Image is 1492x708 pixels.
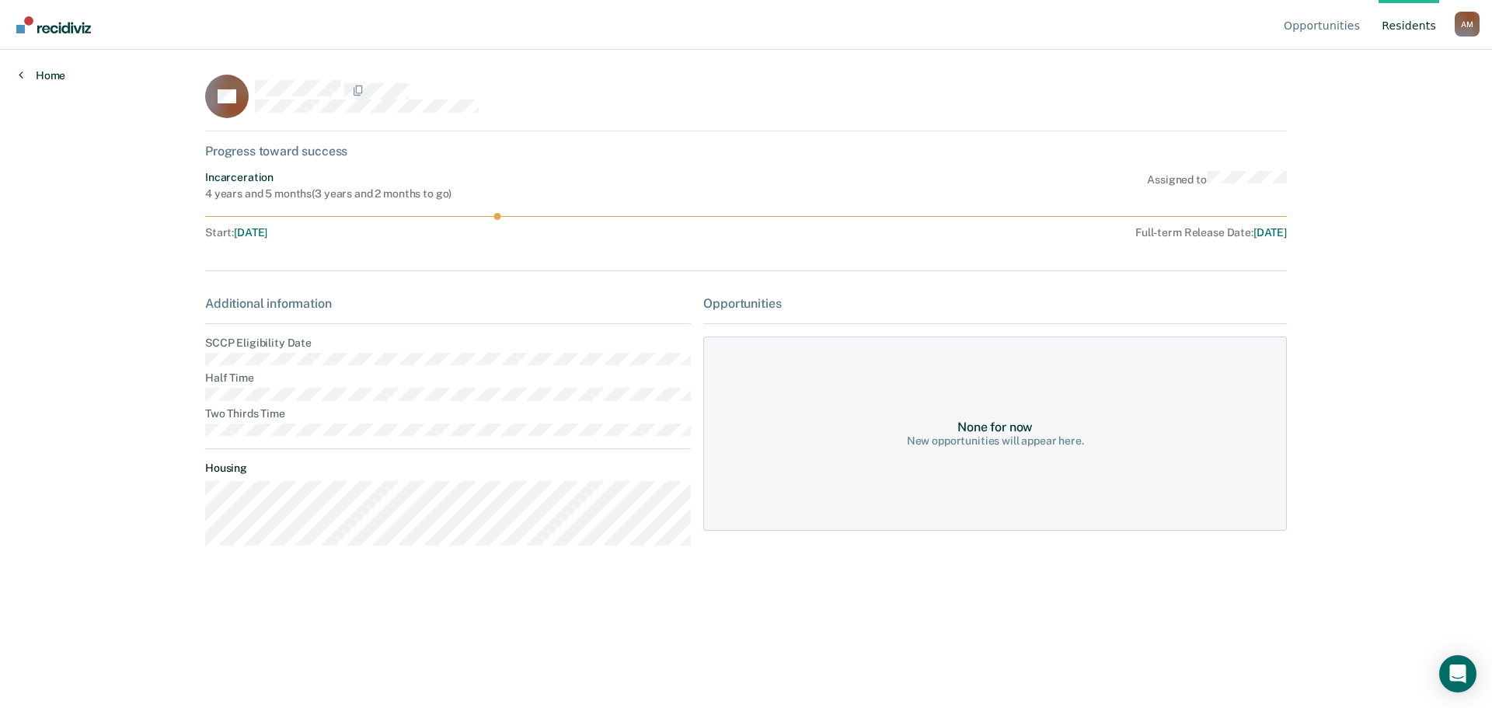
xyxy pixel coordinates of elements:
[705,226,1287,239] div: Full-term Release Date :
[19,68,65,82] a: Home
[1147,171,1287,201] div: Assigned to
[205,371,691,385] dt: Half Time
[205,337,691,350] dt: SCCP Eligibility Date
[957,420,1033,434] div: None for now
[16,16,91,33] img: Recidiviz
[1439,655,1476,692] div: Open Intercom Messenger
[205,462,691,475] dt: Housing
[205,144,1287,159] div: Progress toward success
[234,226,267,239] span: [DATE]
[205,187,451,201] div: 4 years and 5 months ( 3 years and 2 months to go )
[1253,226,1287,239] span: [DATE]
[205,226,699,239] div: Start :
[1455,12,1480,37] div: A M
[205,296,691,311] div: Additional information
[1455,12,1480,37] button: Profile dropdown button
[205,171,451,184] div: Incarceration
[703,296,1287,311] div: Opportunities
[907,434,1084,448] div: New opportunities will appear here.
[205,407,691,420] dt: Two Thirds Time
